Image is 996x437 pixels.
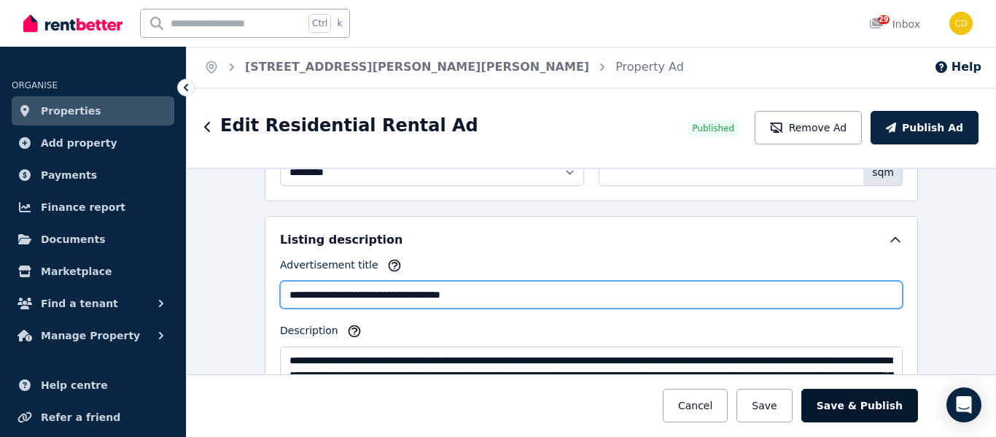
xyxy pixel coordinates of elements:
button: Remove Ad [755,111,862,144]
button: Help [934,58,981,76]
span: Add property [41,134,117,152]
a: Marketplace [12,257,174,286]
a: Add property [12,128,174,158]
h1: Edit Residential Rental Ad [220,114,478,137]
h5: Listing description [280,231,402,249]
span: Finance report [41,198,125,216]
nav: Breadcrumb [187,47,701,88]
a: Payments [12,161,174,190]
button: Find a tenant [12,289,174,318]
a: Help centre [12,371,174,400]
a: Properties [12,96,174,125]
span: Documents [41,231,106,248]
a: Refer a friend [12,403,174,432]
span: Ctrl [308,14,331,33]
span: Help centre [41,376,108,394]
a: Documents [12,225,174,254]
span: Refer a friend [41,409,120,426]
button: Save & Publish [801,389,918,422]
label: Advertisement title [280,258,378,278]
span: Properties [41,102,101,120]
span: Payments [41,166,97,184]
img: RentBetter [23,12,122,34]
span: k [337,18,342,29]
button: Manage Property [12,321,174,350]
div: Inbox [869,17,920,31]
img: Chris Dimitropoulos [949,12,973,35]
a: [STREET_ADDRESS][PERSON_NAME][PERSON_NAME] [245,60,589,74]
span: Find a tenant [41,295,118,312]
div: Open Intercom Messenger [946,387,981,422]
label: Description [280,323,338,344]
span: Published [692,123,734,134]
span: ORGANISE [12,80,58,90]
a: Finance report [12,193,174,222]
button: Cancel [663,389,728,422]
a: Property Ad [615,60,684,74]
span: Manage Property [41,327,140,344]
button: Publish Ad [871,111,979,144]
span: Marketplace [41,263,112,280]
span: 29 [878,15,890,24]
button: Save [736,389,792,422]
